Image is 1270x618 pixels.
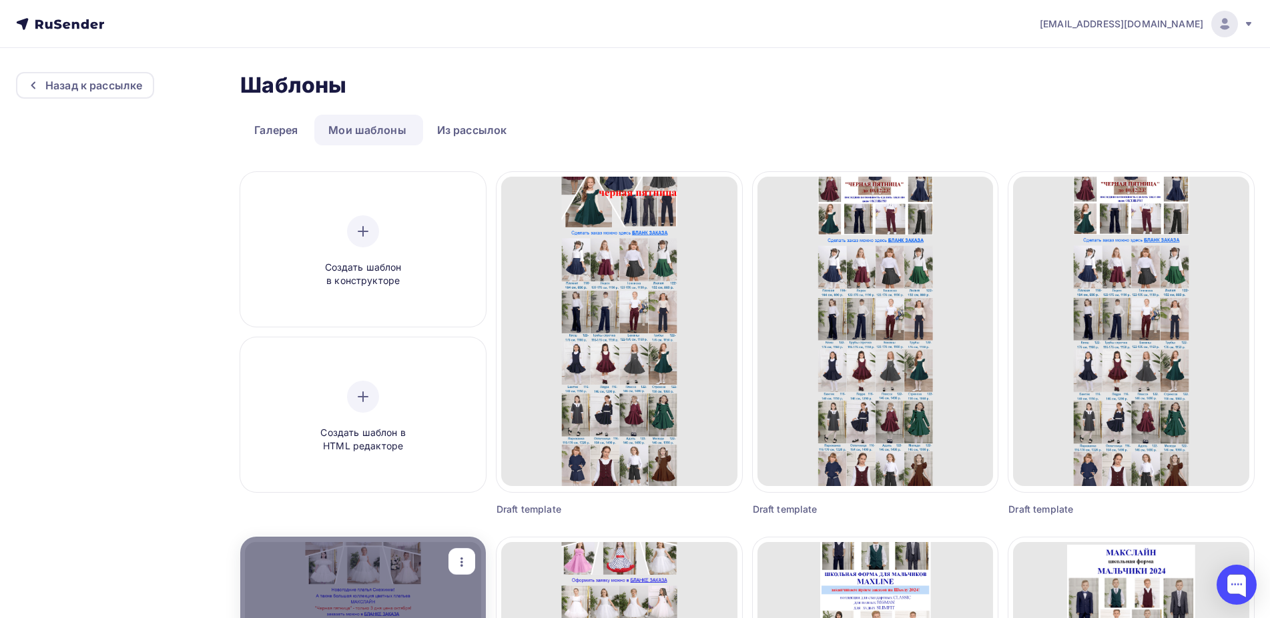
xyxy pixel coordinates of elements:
[1008,503,1193,516] div: Draft template
[497,503,681,516] div: Draft template
[753,503,937,516] div: Draft template
[423,115,521,145] a: Из рассылок
[1040,17,1203,31] span: [EMAIL_ADDRESS][DOMAIN_NAME]
[1040,11,1254,37] a: [EMAIL_ADDRESS][DOMAIN_NAME]
[240,72,346,99] h2: Шаблоны
[314,115,420,145] a: Мои шаблоны
[240,115,312,145] a: Галерея
[300,426,426,453] span: Создать шаблон в HTML редакторе
[300,261,426,288] span: Создать шаблон в конструкторе
[45,77,142,93] div: Назад к рассылке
